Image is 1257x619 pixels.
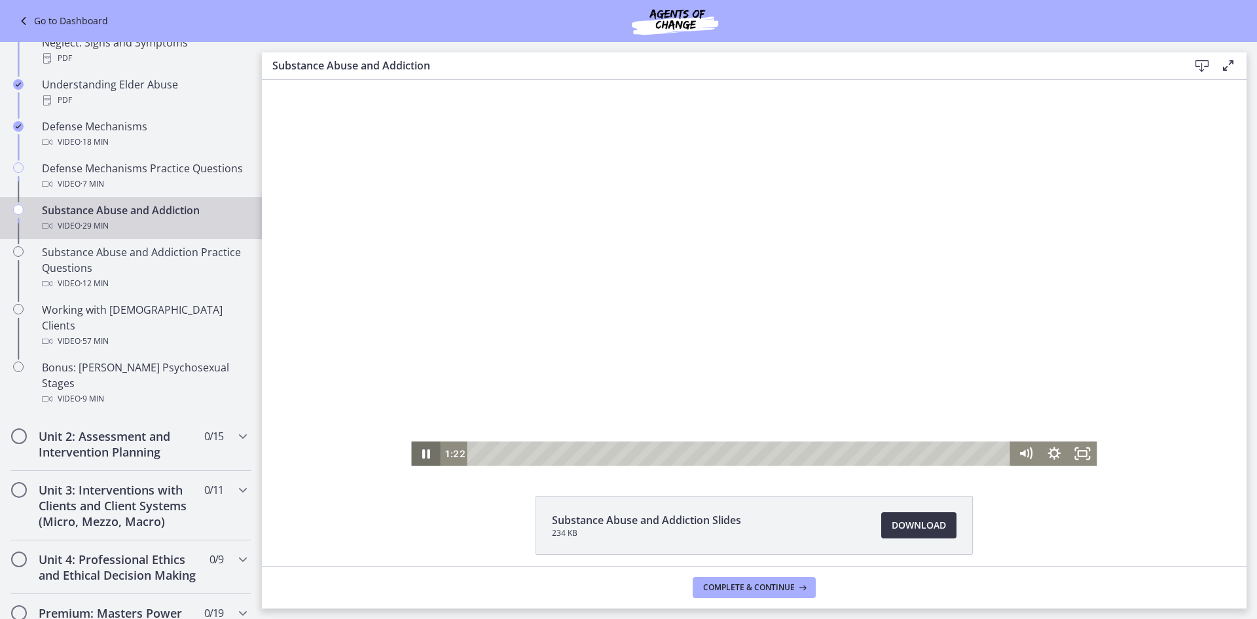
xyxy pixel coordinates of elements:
[778,362,807,386] button: Show settings menu
[42,50,246,66] div: PDF
[39,482,198,529] h2: Unit 3: Interventions with Clients and Client Systems (Micro, Mezzo, Macro)
[81,391,104,407] span: · 9 min
[42,360,246,407] div: Bonus: [PERSON_NAME] Psychosexual Stages
[42,92,246,108] div: PDF
[13,121,24,132] i: Completed
[552,512,741,528] span: Substance Abuse and Addiction Slides
[693,577,816,598] button: Complete & continue
[42,202,246,234] div: Substance Abuse and Addiction
[262,80,1247,466] iframe: Video Lesson
[204,428,223,444] span: 0 / 15
[703,582,795,593] span: Complete & continue
[750,362,778,386] button: Mute
[552,528,741,538] span: 234 KB
[42,391,246,407] div: Video
[209,552,223,567] span: 0 / 9
[42,134,246,150] div: Video
[272,58,1168,73] h3: Substance Abuse and Addiction
[42,302,246,349] div: Working with [DEMOGRAPHIC_DATA] Clients
[42,19,246,66] div: Recognizing [MEDICAL_DATA] and Neglect: Signs and Symptoms
[39,428,198,460] h2: Unit 2: Assessment and Intervention Planning
[204,482,223,498] span: 0 / 11
[892,517,946,533] span: Download
[42,119,246,150] div: Defense Mechanisms
[596,5,754,37] img: Agents of Change Social Work Test Prep
[42,77,246,108] div: Understanding Elder Abuse
[81,333,109,349] span: · 57 min
[42,276,246,291] div: Video
[81,218,109,234] span: · 29 min
[42,160,246,192] div: Defense Mechanisms Practice Questions
[16,13,108,29] a: Go to Dashboard
[81,134,109,150] span: · 18 min
[42,333,246,349] div: Video
[81,176,104,192] span: · 7 min
[42,244,246,291] div: Substance Abuse and Addiction Practice Questions
[42,176,246,192] div: Video
[81,276,109,291] span: · 12 min
[807,362,835,386] button: Fullscreen
[13,79,24,90] i: Completed
[881,512,956,538] a: Download
[42,218,246,234] div: Video
[39,552,198,583] h2: Unit 4: Professional Ethics and Ethical Decision Making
